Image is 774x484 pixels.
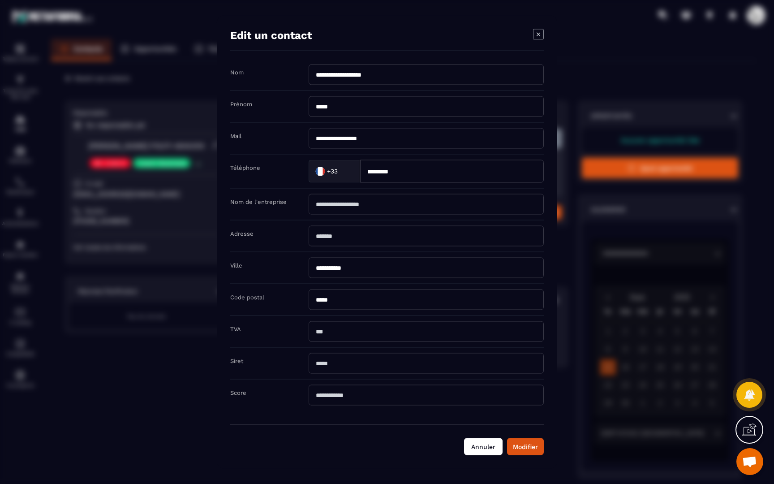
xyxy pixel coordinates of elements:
span: +33 [327,167,338,176]
label: Siret [230,358,243,364]
label: Nom de l'entreprise [230,199,287,205]
div: Search for option [309,160,360,183]
button: Annuler [464,438,503,455]
label: TVA [230,326,241,333]
label: Mail [230,133,241,139]
label: Prénom [230,101,252,108]
label: Téléphone [230,164,260,171]
label: Nom [230,69,244,76]
label: Score [230,389,246,396]
h4: Edit un contact [230,29,312,42]
img: Country Flag [311,162,329,180]
input: Search for option [340,164,351,178]
label: Code postal [230,294,264,301]
label: Adresse [230,230,254,237]
div: Ouvrir le chat [736,448,763,475]
label: Ville [230,262,242,269]
button: Modifier [507,438,544,455]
